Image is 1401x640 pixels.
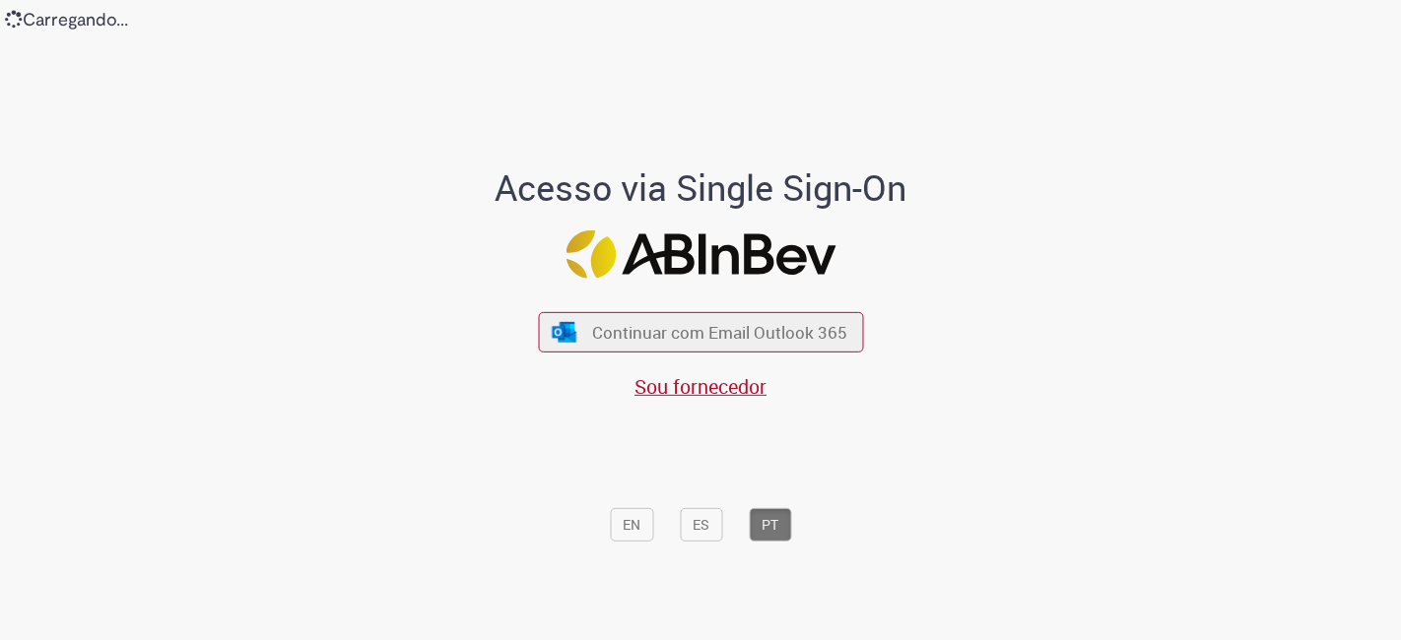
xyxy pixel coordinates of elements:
[592,321,847,344] span: Continuar com Email Outlook 365
[551,322,578,343] img: ícone Azure/Microsoft 360
[749,508,791,542] button: PT
[680,508,722,542] button: ES
[634,373,767,400] a: Sou fornecedor
[610,508,653,542] button: EN
[428,167,974,207] h1: Acesso via Single Sign-On
[538,312,863,352] button: ícone Azure/Microsoft 360 Continuar com Email Outlook 365
[566,230,835,279] img: Logo ABInBev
